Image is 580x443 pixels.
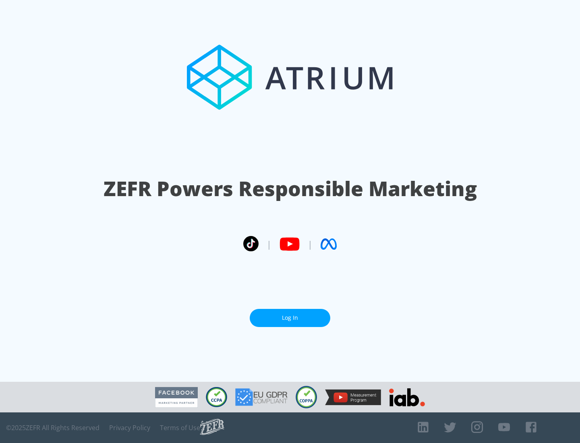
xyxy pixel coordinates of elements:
img: IAB [389,388,425,406]
a: Log In [250,309,330,327]
img: YouTube Measurement Program [325,389,381,405]
span: © 2025 ZEFR All Rights Reserved [6,424,99,432]
img: COPPA Compliant [296,386,317,408]
a: Terms of Use [160,424,200,432]
span: | [267,238,271,250]
a: Privacy Policy [109,424,150,432]
span: | [308,238,313,250]
h1: ZEFR Powers Responsible Marketing [104,175,477,203]
img: GDPR Compliant [235,388,288,406]
img: Facebook Marketing Partner [155,387,198,408]
img: CCPA Compliant [206,387,227,407]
